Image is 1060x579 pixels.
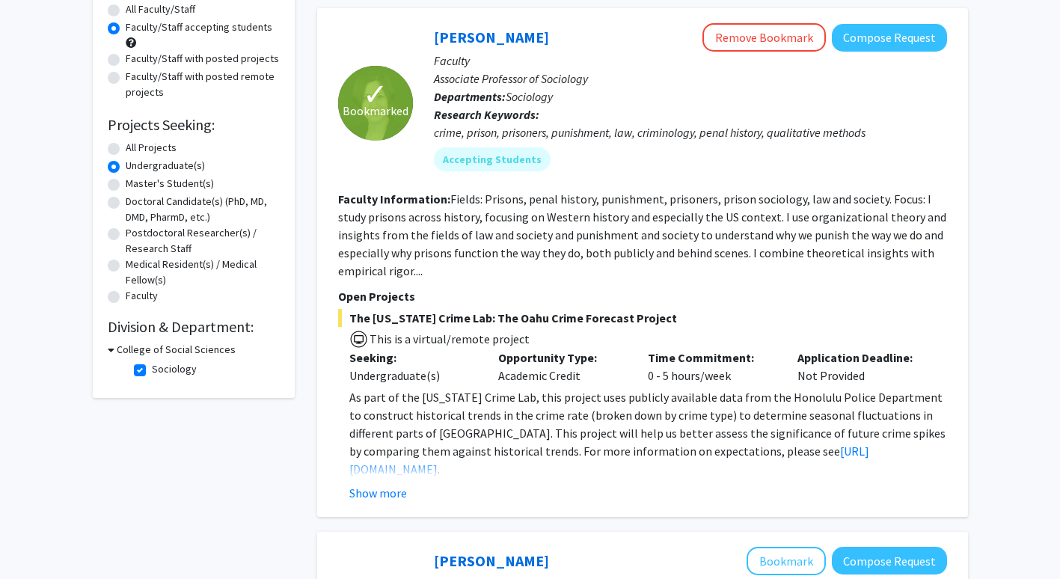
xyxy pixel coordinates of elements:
label: Faculty/Staff with posted remote projects [126,69,280,100]
span: Bookmarked [343,102,408,120]
label: All Faculty/Staff [126,1,195,17]
a: [URL][DOMAIN_NAME] [349,444,869,477]
p: Open Projects [338,287,947,305]
p: Associate Professor of Sociology [434,70,947,88]
b: Research Keywords: [434,107,539,122]
fg-read-more: Fields: Prisons, penal history, punishment, prisoners, prison sociology, law and society. Focus: ... [338,192,946,278]
h2: Projects Seeking: [108,116,280,134]
label: Master's Student(s) [126,176,214,192]
b: Faculty Information: [338,192,450,206]
button: Add Colleen Rost-Banik to Bookmarks [747,547,826,575]
label: Doctoral Candidate(s) (PhD, MD, DMD, PharmD, etc.) [126,194,280,225]
a: [PERSON_NAME] [434,28,549,46]
label: Postdoctoral Researcher(s) / Research Staff [126,225,280,257]
span: This is a virtual/remote project [368,331,530,346]
p: Application Deadline: [797,349,925,367]
div: Not Provided [786,349,936,385]
label: Faculty/Staff with posted projects [126,51,279,67]
a: [PERSON_NAME] [434,551,549,570]
span: As part of the [US_STATE] Crime Lab, this project uses publicly available data from the Honolulu ... [349,390,946,459]
label: Undergraduate(s) [126,158,205,174]
div: Academic Credit [487,349,637,385]
iframe: Chat [11,512,64,568]
p: Seeking: [349,349,477,367]
label: Faculty/Staff accepting students [126,19,272,35]
button: Compose Request to Colleen Rost-Banik [832,547,947,575]
label: All Projects [126,140,177,156]
label: Medical Resident(s) / Medical Fellow(s) [126,257,280,288]
b: Departments: [434,89,506,104]
h3: College of Social Sciences [117,342,236,358]
p: Faculty [434,52,947,70]
mat-chip: Accepting Students [434,147,551,171]
div: 0 - 5 hours/week [637,349,786,385]
div: crime, prison, prisoners, punishment, law, criminology, penal history, qualitative methods [434,123,947,141]
span: ✓ [363,87,388,102]
label: Faculty [126,288,158,304]
div: Undergraduate(s) [349,367,477,385]
span: Sociology [506,89,553,104]
button: Show more [349,484,407,502]
p: Time Commitment: [648,349,775,367]
span: The [US_STATE] Crime Lab: The Oahu Crime Forecast Project [338,309,947,327]
h2: Division & Department: [108,318,280,336]
button: Remove Bookmark [702,23,826,52]
p: . [349,388,947,478]
button: Compose Request to Ashley Rubin [832,24,947,52]
label: Sociology [152,361,197,377]
p: Opportunity Type: [498,349,625,367]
